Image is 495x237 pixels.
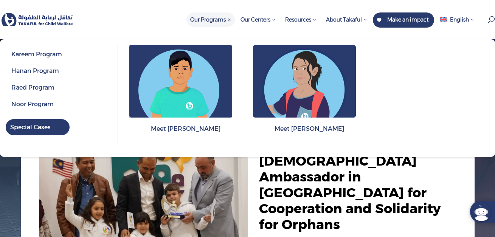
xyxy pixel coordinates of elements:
[285,16,317,23] span: Resources
[241,16,276,23] span: Our Centers
[259,153,441,232] a: [DEMOGRAPHIC_DATA] Ambassador in [GEOGRAPHIC_DATA] for Cooperation and Solidarity for Orphans
[11,67,59,74] span: Hanan Program
[11,51,62,58] span: Kareem Program
[6,95,118,112] a: Noor Program
[11,101,54,108] span: Noor Program
[186,12,235,39] a: Our Programs
[436,12,478,39] a: English
[6,45,118,62] a: Kareem Program
[387,16,428,23] span: Make an impact
[322,12,371,39] a: About Takaful
[326,16,367,23] span: About Takaful
[450,16,469,23] span: English
[373,12,434,28] a: Make an impact
[281,12,320,39] a: Resources
[190,16,231,23] span: Our Programs
[2,13,73,26] img: Takaful
[6,78,118,95] a: Raed Program
[11,84,54,91] span: Raed Program
[6,62,118,78] a: Hanan Program
[237,12,279,39] a: Our Centers
[10,124,51,131] span: Special Cases
[6,112,118,135] a: Special Cases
